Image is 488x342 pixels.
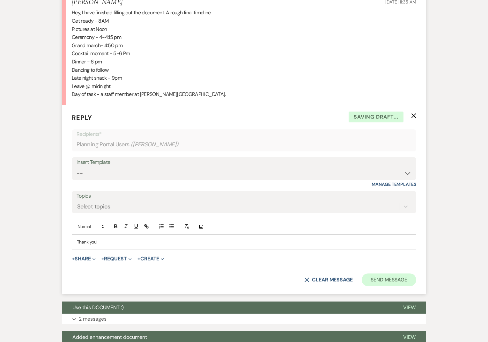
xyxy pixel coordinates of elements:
[137,256,140,261] span: +
[62,314,426,324] button: 2 messages
[403,334,416,340] span: View
[72,256,96,261] button: Share
[137,256,164,261] button: Create
[77,158,411,167] div: Insert Template
[72,49,416,58] p: Cocktail moment - 5-6 Pm
[72,304,124,311] span: Use this DOCUMENT :)
[372,181,416,187] a: Manage Templates
[362,273,416,286] button: Send Message
[403,304,416,311] span: View
[72,41,416,50] p: Grand march- 4:50 pm
[77,138,411,151] div: Planning Portal Users
[72,33,416,41] p: Ceremony - 4-4:15 pm
[131,140,179,149] span: ( [PERSON_NAME] )
[72,90,416,98] p: Day of task - a staff member at [PERSON_NAME][GEOGRAPHIC_DATA].
[72,82,416,91] p: Leave @ midnight
[79,315,107,323] p: 2 messages
[72,113,92,122] span: Reply
[62,302,393,314] button: Use this DOCUMENT :)
[72,9,416,17] p: Hey, I have finished filling out the document. A rough final timeline..
[77,192,411,201] label: Topics
[393,302,426,314] button: View
[72,17,416,25] p: Get ready - 8AM
[349,112,403,122] span: Saving draft...
[77,202,110,211] div: Select topics
[72,334,147,340] span: Added enhancement document
[77,238,411,245] p: Thank you!
[101,256,132,261] button: Request
[304,277,353,282] button: Clear message
[101,256,104,261] span: +
[72,66,416,74] p: Dancing to follow
[72,25,416,33] p: Pictures at Noon
[72,256,75,261] span: +
[72,58,416,66] p: Dinner - 6 pm
[72,74,416,82] p: Late night snack - 9pm
[77,130,411,138] p: Recipients*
